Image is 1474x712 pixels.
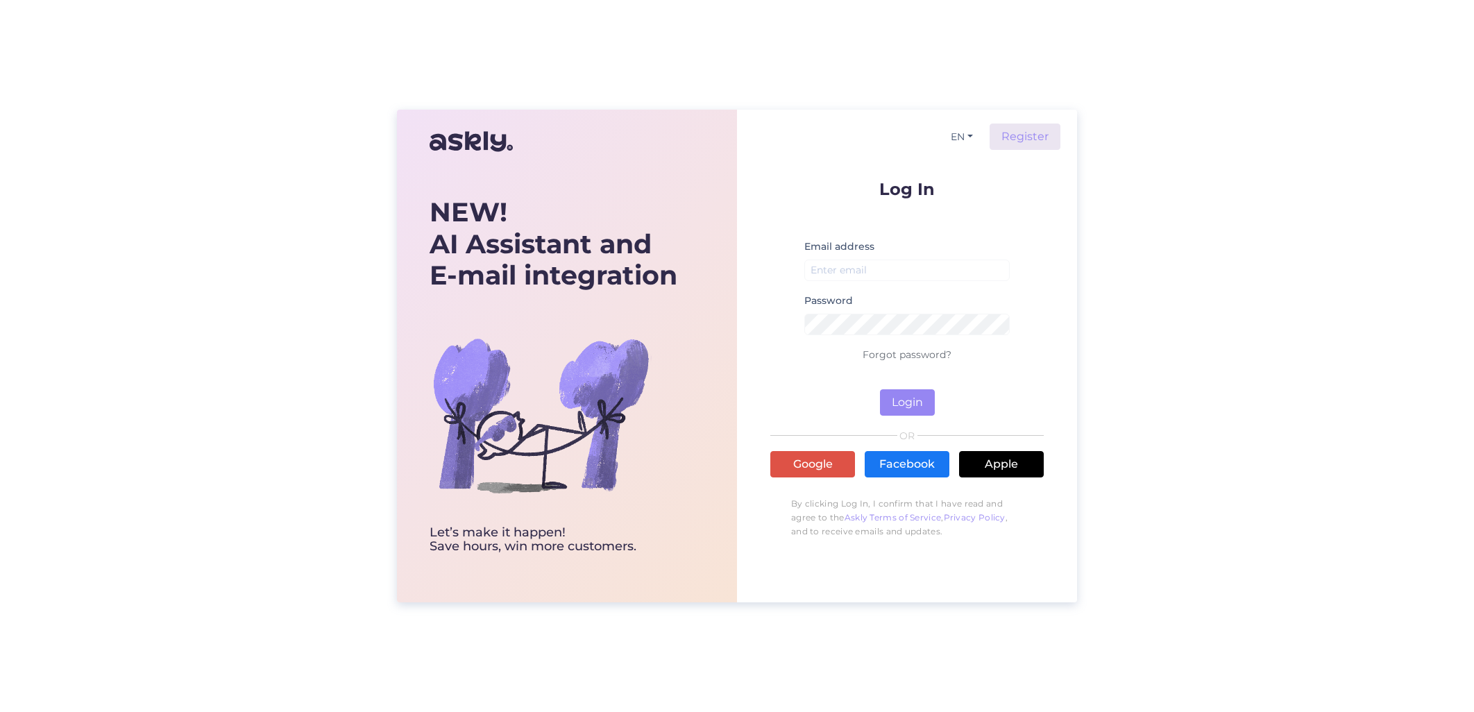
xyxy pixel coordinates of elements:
div: Let’s make it happen! Save hours, win more customers. [430,526,677,554]
a: Apple [959,451,1044,477]
a: Google [770,451,855,477]
a: Register [990,124,1060,150]
div: AI Assistant and E-mail integration [430,196,677,291]
img: bg-askly [430,304,652,526]
label: Password [804,294,853,308]
input: Enter email [804,260,1010,281]
a: Askly Terms of Service [845,512,942,523]
a: Facebook [865,451,949,477]
b: NEW! [430,196,507,228]
span: OR [897,431,917,441]
p: By clicking Log In, I confirm that I have read and agree to the , , and to receive emails and upd... [770,490,1044,545]
p: Log In [770,180,1044,198]
button: EN [945,127,979,147]
a: Forgot password? [863,348,951,361]
img: Askly [430,125,513,158]
label: Email address [804,239,874,254]
button: Login [880,389,935,416]
a: Privacy Policy [944,512,1006,523]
